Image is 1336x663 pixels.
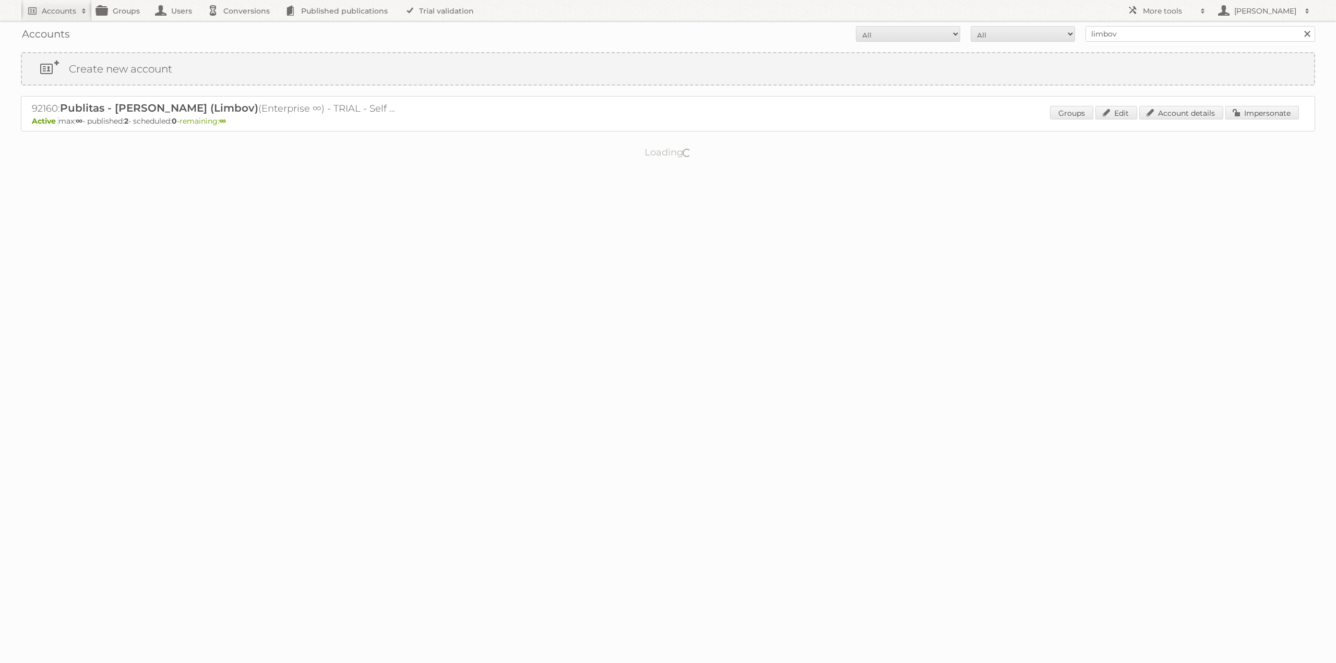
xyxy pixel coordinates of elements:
[76,116,82,126] strong: ∞
[172,116,177,126] strong: 0
[42,6,76,16] h2: Accounts
[22,53,1314,85] a: Create new account
[32,116,1304,126] p: max: - published: - scheduled: -
[1139,106,1223,119] a: Account details
[60,102,258,114] span: Publitas - [PERSON_NAME] (Limbov)
[1143,6,1195,16] h2: More tools
[180,116,226,126] span: remaining:
[1095,106,1137,119] a: Edit
[1232,6,1299,16] h2: [PERSON_NAME]
[1225,106,1299,119] a: Impersonate
[124,116,128,126] strong: 2
[612,142,725,163] p: Loading
[219,116,226,126] strong: ∞
[32,116,58,126] span: Active
[32,102,397,115] h2: 92160: (Enterprise ∞) - TRIAL - Self Service
[1050,106,1093,119] a: Groups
